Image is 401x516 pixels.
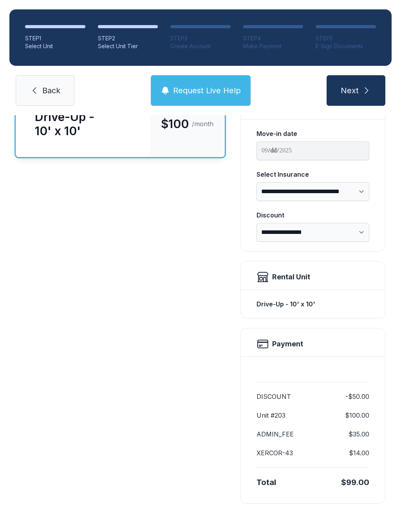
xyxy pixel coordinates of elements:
[98,34,158,42] div: STEP 2
[173,85,241,96] span: Request Live Help
[256,477,276,488] div: Total
[341,477,369,488] div: $99.00
[272,272,310,282] div: Rental Unit
[170,34,231,42] div: STEP 3
[256,223,369,242] select: Discount
[243,42,303,50] div: Make Payment
[341,85,359,96] span: Next
[345,392,369,401] dd: -$50.00
[256,210,369,220] div: Discount
[349,429,369,439] dd: $35.00
[243,34,303,42] div: STEP 4
[316,34,376,42] div: STEP 5
[25,42,85,50] div: Select Unit
[256,170,369,179] div: Select Insurance
[316,42,376,50] div: E-Sign Documents
[272,339,303,349] h2: Payment
[256,129,369,138] div: Move-in date
[256,392,291,401] dt: DISCOUNT
[256,429,294,439] dt: ADMIN_FEE
[256,141,369,160] input: Move-in date
[35,110,131,138] div: Drive-Up - 10' x 10'
[256,411,285,420] dt: Unit #203
[345,411,369,420] dd: $100.00
[349,448,369,458] dd: $14.00
[256,296,369,312] div: Drive-Up - 10' x 10'
[161,117,189,131] span: $100
[170,42,231,50] div: Create Account
[256,182,369,201] select: Select Insurance
[98,42,158,50] div: Select Unit Tier
[42,85,60,96] span: Back
[256,448,293,458] dt: XERCOR-43
[25,34,85,42] div: STEP 1
[192,119,213,129] span: /month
